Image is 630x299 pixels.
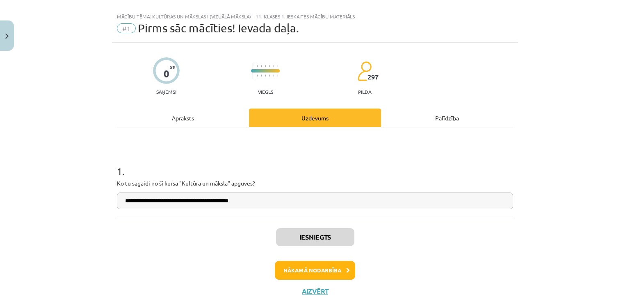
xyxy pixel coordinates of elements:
img: icon-close-lesson-0947bae3869378f0d4975bcd49f059093ad1ed9edebbc8119c70593378902aed.svg [5,34,9,39]
img: icon-short-line-57e1e144782c952c97e751825c79c345078a6d821885a25fce030b3d8c18986b.svg [265,65,266,67]
div: 0 [164,68,169,79]
p: Saņemsi [153,89,180,95]
button: Aizvērt [299,287,331,295]
div: Uzdevums [249,109,381,127]
img: icon-short-line-57e1e144782c952c97e751825c79c345078a6d821885a25fce030b3d8c18986b.svg [273,65,274,67]
p: Viegls [258,89,273,95]
h1: 1 . [117,151,513,177]
div: Mācību tēma: Kultūras un mākslas i (vizuālā māksla) - 11. klases 1. ieskaites mācību materiāls [117,14,513,19]
div: Apraksts [117,109,249,127]
button: Iesniegts [276,228,354,246]
img: icon-short-line-57e1e144782c952c97e751825c79c345078a6d821885a25fce030b3d8c18986b.svg [261,75,262,77]
img: students-c634bb4e5e11cddfef0936a35e636f08e4e9abd3cc4e673bd6f9a4125e45ecb1.svg [357,61,372,82]
img: icon-short-line-57e1e144782c952c97e751825c79c345078a6d821885a25fce030b3d8c18986b.svg [277,75,278,77]
img: icon-short-line-57e1e144782c952c97e751825c79c345078a6d821885a25fce030b3d8c18986b.svg [269,75,270,77]
p: pilda [358,89,371,95]
img: icon-short-line-57e1e144782c952c97e751825c79c345078a6d821885a25fce030b3d8c18986b.svg [261,65,262,67]
img: icon-long-line-d9ea69661e0d244f92f715978eff75569469978d946b2353a9bb055b3ed8787d.svg [253,63,253,79]
span: XP [170,65,175,70]
span: Pirms sāc mācīties! Ievada daļa. [138,21,299,35]
img: icon-short-line-57e1e144782c952c97e751825c79c345078a6d821885a25fce030b3d8c18986b.svg [273,75,274,77]
span: 297 [367,73,379,81]
button: Nākamā nodarbība [275,261,355,280]
img: icon-short-line-57e1e144782c952c97e751825c79c345078a6d821885a25fce030b3d8c18986b.svg [257,75,258,77]
p: Ko tu sagaidi no šī kursa "Kultūra un māksla" apguves? [117,179,513,188]
img: icon-short-line-57e1e144782c952c97e751825c79c345078a6d821885a25fce030b3d8c18986b.svg [269,65,270,67]
img: icon-short-line-57e1e144782c952c97e751825c79c345078a6d821885a25fce030b3d8c18986b.svg [277,65,278,67]
img: icon-short-line-57e1e144782c952c97e751825c79c345078a6d821885a25fce030b3d8c18986b.svg [257,65,258,67]
div: Palīdzība [381,109,513,127]
span: #1 [117,23,136,33]
img: icon-short-line-57e1e144782c952c97e751825c79c345078a6d821885a25fce030b3d8c18986b.svg [265,75,266,77]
